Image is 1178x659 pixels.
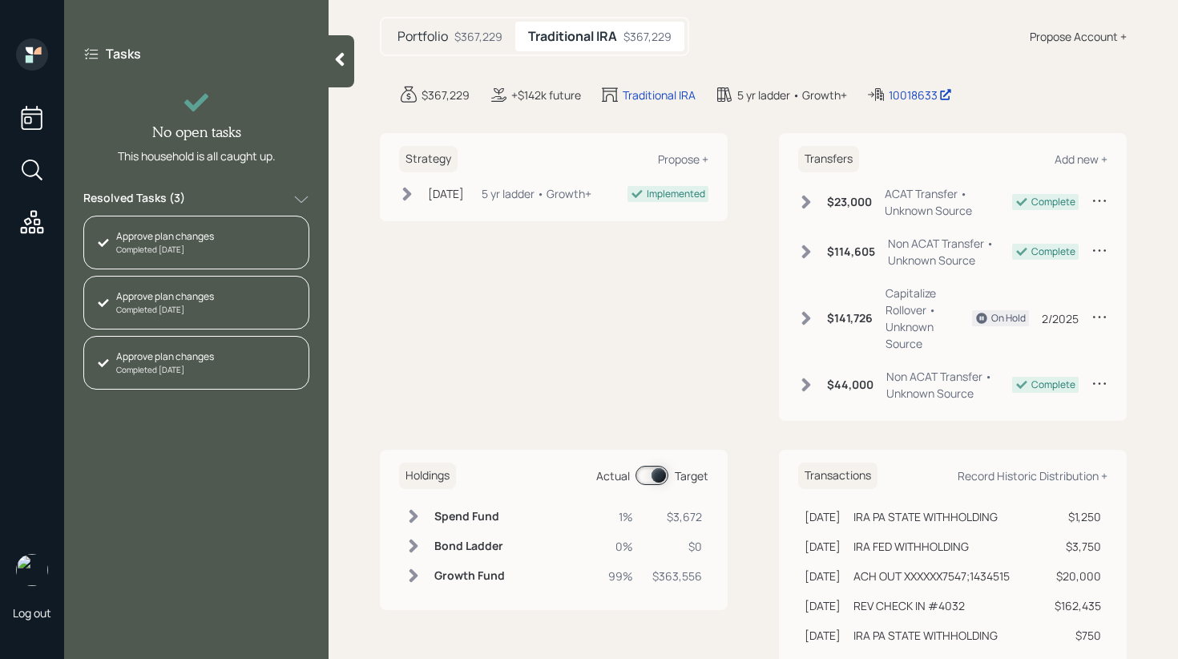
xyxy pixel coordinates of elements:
[652,568,702,584] div: $363,556
[991,311,1026,325] div: On Hold
[827,196,872,209] h6: $23,000
[608,508,633,525] div: 1%
[1055,508,1101,525] div: $1,250
[116,304,214,316] div: Completed [DATE]
[827,312,873,325] h6: $141,726
[482,185,591,202] div: 5 yr ladder • Growth+
[434,569,505,583] h6: Growth Fund
[16,554,48,586] img: retirable_logo.png
[853,568,1010,584] div: ACH OUT XXXXXX7547;1434515
[652,538,702,555] div: $0
[827,245,875,259] h6: $114,605
[652,508,702,525] div: $3,672
[1042,310,1079,327] div: 2/2025
[399,463,456,489] h6: Holdings
[737,87,847,103] div: 5 yr ladder • Growth+
[805,538,841,555] div: [DATE]
[958,468,1107,483] div: Record Historic Distribution +
[623,28,672,45] div: $367,229
[805,597,841,614] div: [DATE]
[528,29,617,44] h5: Traditional IRA
[1030,28,1127,45] div: Propose Account +
[886,285,972,352] div: Capitalize Rollover • Unknown Source
[152,123,241,141] h4: No open tasks
[422,87,470,103] div: $367,229
[1055,627,1101,644] div: $750
[1055,152,1107,167] div: Add new +
[805,627,841,644] div: [DATE]
[798,463,877,489] h6: Transactions
[116,364,214,376] div: Completed [DATE]
[805,568,841,584] div: [DATE]
[1055,538,1101,555] div: $3,750
[434,510,505,524] h6: Spend Fund
[1055,568,1101,584] div: $20,000
[116,350,214,364] div: Approve plan changes
[886,368,1012,402] div: Non ACAT Transfer • Unknown Source
[116,229,214,244] div: Approve plan changes
[511,87,581,103] div: +$142k future
[885,185,1012,219] div: ACAT Transfer • Unknown Source
[623,87,696,103] div: Traditional IRA
[889,87,952,103] div: 10018633
[798,146,859,172] h6: Transfers
[1031,195,1075,209] div: Complete
[596,467,630,484] div: Actual
[116,244,214,256] div: Completed [DATE]
[853,508,998,525] div: IRA PA STATE WITHHOLDING
[1055,597,1101,614] div: $162,435
[434,540,505,553] h6: Bond Ladder
[805,508,841,525] div: [DATE]
[647,187,705,201] div: Implemented
[83,190,185,209] label: Resolved Tasks ( 3 )
[118,148,276,164] div: This household is all caught up.
[1031,378,1075,392] div: Complete
[888,235,1012,269] div: Non ACAT Transfer • Unknown Source
[13,605,51,621] div: Log out
[853,538,969,555] div: IRA FED WITHHOLDING
[608,538,633,555] div: 0%
[853,627,998,644] div: IRA PA STATE WITHHOLDING
[397,29,448,44] h5: Portfolio
[106,45,141,63] label: Tasks
[399,146,458,172] h6: Strategy
[454,28,502,45] div: $367,229
[827,378,873,392] h6: $44,000
[675,467,708,484] div: Target
[428,185,464,202] div: [DATE]
[1031,245,1075,259] div: Complete
[608,568,633,584] div: 99%
[658,152,708,167] div: Propose +
[116,289,214,304] div: Approve plan changes
[853,597,965,614] div: REV CHECK IN #4032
